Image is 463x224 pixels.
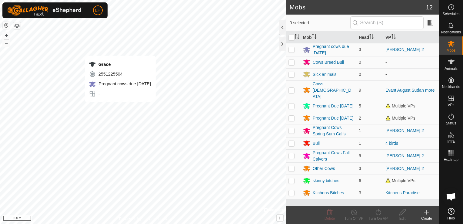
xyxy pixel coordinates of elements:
div: Bull [313,140,320,147]
th: VP [383,32,439,43]
span: LH [95,7,101,14]
a: [PERSON_NAME] 2 [385,47,424,52]
div: Sick animals [313,71,337,78]
div: Edit [390,216,415,221]
span: 3 [359,166,361,171]
a: [PERSON_NAME] 2 [385,128,424,133]
div: Open chat [442,188,460,206]
div: Pregnant Due [DATE] [313,115,353,121]
button: Reset Map [3,22,10,29]
span: 3 [359,190,361,195]
button: – [3,40,10,47]
span: i [279,215,281,220]
span: 9 [359,88,361,93]
span: Mobs [447,49,455,52]
div: Pregnant cows due [DATE] [313,43,354,56]
a: Privacy Policy [119,216,142,222]
span: Heatmap [444,158,458,161]
span: 2 [359,116,361,120]
p-sorticon: Activate to sort [295,35,299,40]
span: Delete [325,216,335,221]
span: 6 [359,178,361,183]
td: - [383,68,439,80]
span: 1 [359,141,361,146]
a: Contact Us [149,216,167,222]
span: Schedules [442,12,459,16]
a: [PERSON_NAME] 2 [385,166,424,171]
a: Help [439,205,463,222]
a: [PERSON_NAME] 2 [385,153,424,158]
td: - [383,56,439,68]
span: Animals [445,67,458,70]
a: Evant August Sudan more [385,88,435,93]
button: i [277,215,283,221]
p-sorticon: Activate to sort [391,35,396,40]
span: VPs [448,103,454,107]
span: Infra [447,140,455,143]
div: Kitchens Bitches [313,190,344,196]
p-sorticon: Activate to sort [312,35,317,40]
span: Multiple VPs [385,116,415,120]
div: Cows Breed Bull [313,59,344,66]
span: Status [446,121,456,125]
span: 9 [359,153,361,158]
span: 0 [359,72,361,77]
span: 0 selected [290,20,350,26]
span: Multiple VPs [385,104,415,108]
th: Mob [301,32,356,43]
span: Multiple VPs [385,178,415,183]
span: Pregnant cows due [DATE] [97,81,151,86]
span: Neckbands [442,85,460,89]
span: Notifications [441,30,461,34]
div: Pregnant Due [DATE] [313,103,353,109]
span: 12 [426,3,433,12]
div: Pregnant Cows Fall Calvers [313,150,354,162]
h2: Mobs [290,4,426,11]
span: 0 [359,60,361,65]
a: Kitchens Paradise [385,190,420,195]
div: Other Cows [313,165,335,172]
div: Turn On VP [366,216,390,221]
input: Search (S) [350,16,424,29]
span: 1 [359,128,361,133]
div: Pregnant Cows Spring Sum Calfs [313,124,354,137]
span: 5 [359,104,361,108]
button: Map Layers [13,22,21,29]
div: Turn Off VP [342,216,366,221]
div: Cows [DEMOGRAPHIC_DATA] [313,81,354,100]
div: Grace [89,61,151,68]
button: + [3,32,10,39]
a: 4 birds [385,141,398,146]
span: Help [447,216,455,220]
div: 2551225504 [89,70,151,78]
div: - [89,90,151,97]
div: Create [415,216,439,221]
span: 3 [359,47,361,52]
th: Head [356,32,383,43]
div: skinny bitches [313,178,339,184]
img: Gallagher Logo [7,5,83,16]
p-sorticon: Activate to sort [369,35,374,40]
